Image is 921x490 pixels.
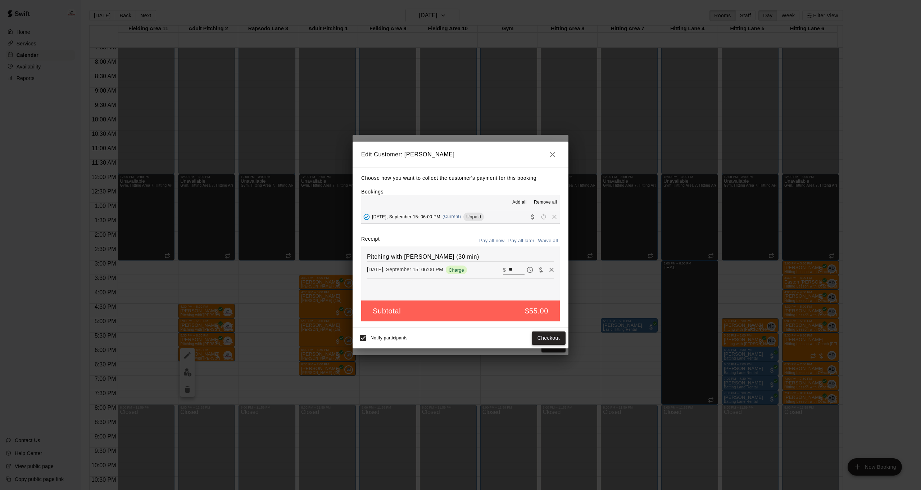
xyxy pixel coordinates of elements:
label: Receipt [361,235,380,246]
label: Bookings [361,189,384,195]
button: Added - Collect Payment [361,211,372,222]
span: (Current) [443,214,461,219]
span: Reschedule [538,214,549,219]
span: Notify participants [371,336,408,341]
button: Pay all now [477,235,507,246]
p: [DATE], September 15: 06:00 PM [367,266,443,273]
button: Waive all [536,235,560,246]
h5: Subtotal [373,306,401,316]
h6: Pitching with [PERSON_NAME] (30 min) [367,252,554,262]
h2: Edit Customer: [PERSON_NAME] [353,142,568,168]
span: Remove [549,214,560,219]
button: Remove [546,264,557,275]
button: Pay all later [507,235,536,246]
span: Charge [446,267,467,273]
button: Remove all [531,197,560,208]
h5: $55.00 [525,306,548,316]
span: Add all [512,199,527,206]
button: Added - Collect Payment[DATE], September 15: 06:00 PM(Current)UnpaidCollect paymentRescheduleRemove [361,210,560,223]
span: Unpaid [463,214,484,219]
span: Collect payment [527,214,538,219]
span: [DATE], September 15: 06:00 PM [372,214,440,219]
p: $ [503,266,506,273]
span: Waive payment [535,266,546,272]
button: Add all [508,197,531,208]
button: Checkout [532,331,566,345]
span: Remove all [534,199,557,206]
span: Pay later [525,266,535,272]
p: Choose how you want to collect the customer's payment for this booking [361,174,560,183]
